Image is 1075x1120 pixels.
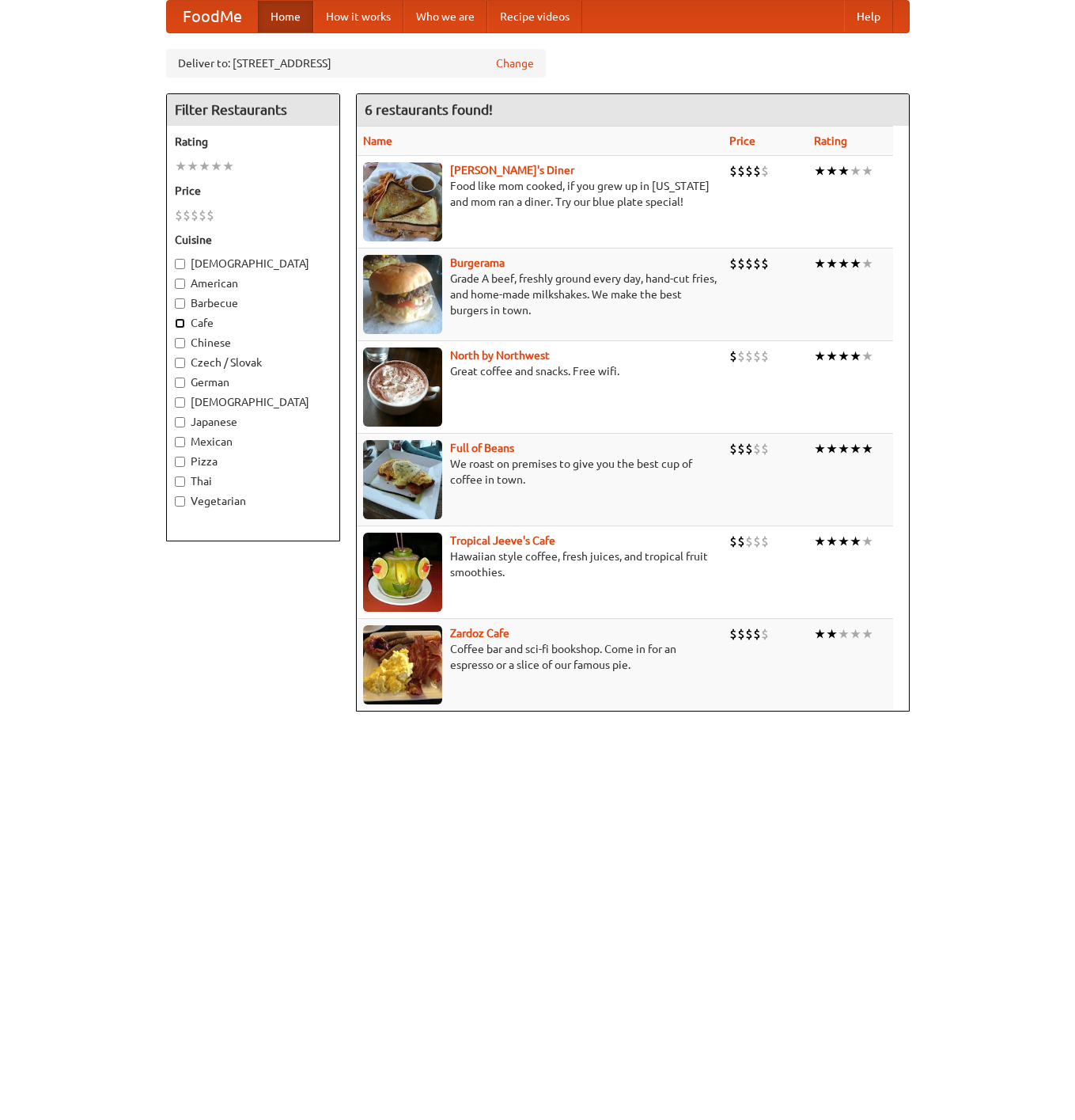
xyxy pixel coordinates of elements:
[826,625,838,643] li: ★
[175,183,331,199] h5: Price
[745,440,753,457] li: $
[363,363,717,379] p: Great coffee and snacks. Free wifi.
[826,440,838,457] li: ★
[363,456,717,488] p: We roast on premises to give you the best cup of coffee in town.
[175,397,185,408] input: [DEMOGRAPHIC_DATA]
[450,164,574,177] a: [PERSON_NAME]'s Diner
[761,625,769,643] li: $
[403,1,487,32] a: Who we are
[838,533,850,550] li: ★
[753,162,761,180] li: $
[729,347,737,365] li: $
[313,1,403,32] a: How it works
[363,162,442,241] img: sallys.jpg
[175,496,185,507] input: Vegetarian
[363,347,442,427] img: north.jpg
[737,625,745,643] li: $
[850,625,861,643] li: ★
[814,440,826,457] li: ★
[258,1,313,32] a: Home
[187,158,199,175] li: ★
[850,347,861,365] li: ★
[861,625,873,643] li: ★
[363,271,717,318] p: Grade A beef, freshly ground every day, hand-cut fries, and home-made milkshakes. We make the bes...
[745,625,753,643] li: $
[450,534,555,547] a: Tropical Jeeve's Cafe
[745,162,753,180] li: $
[850,255,861,272] li: ★
[729,533,737,550] li: $
[450,349,550,362] a: North by Northwest
[199,207,206,224] li: $
[175,134,331,150] h5: Rating
[826,533,838,550] li: ★
[175,358,185,368] input: Czech / Slovak
[814,255,826,272] li: ★
[166,49,546,78] div: Deliver to: [STREET_ADDRESS]
[737,347,745,365] li: $
[175,256,331,271] label: [DEMOGRAPHIC_DATA]
[175,275,331,291] label: American
[729,625,737,643] li: $
[175,259,185,269] input: [DEMOGRAPHIC_DATA]
[826,162,838,180] li: ★
[175,338,185,348] input: Chinese
[761,255,769,272] li: $
[175,355,331,370] label: Czech / Slovak
[175,295,331,311] label: Barbecue
[745,533,753,550] li: $
[363,178,717,210] p: Food like mom cooked, if you grew up in [US_STATE] and mom ran a diner. Try our blue plate special!
[363,549,717,580] p: Hawaiian style coffee, fresh juices, and tropical fruit smoothies.
[175,457,185,467] input: Pizza
[753,255,761,272] li: $
[167,94,339,126] h4: Filter Restaurants
[175,394,331,410] label: [DEMOGRAPHIC_DATA]
[210,158,222,175] li: ★
[167,1,258,32] a: FoodMe
[761,440,769,457] li: $
[450,256,505,269] a: Burgerama
[814,347,826,365] li: ★
[753,347,761,365] li: $
[729,440,737,457] li: $
[199,158,210,175] li: ★
[737,440,745,457] li: $
[175,207,183,224] li: $
[363,135,392,147] a: Name
[363,625,442,704] img: zardoz.jpg
[753,440,761,457] li: $
[450,627,509,640] a: Zardoz Cafe
[861,440,873,457] li: ★
[838,255,850,272] li: ★
[753,625,761,643] li: $
[729,255,737,272] li: $
[363,255,442,334] img: burgerama.jpg
[175,335,331,351] label: Chinese
[487,1,582,32] a: Recipe videos
[175,158,187,175] li: ★
[175,454,331,469] label: Pizza
[737,533,745,550] li: $
[175,434,331,450] label: Mexican
[814,625,826,643] li: ★
[737,162,745,180] li: $
[363,533,442,612] img: jeeves.jpg
[175,493,331,509] label: Vegetarian
[183,207,191,224] li: $
[861,255,873,272] li: ★
[850,440,861,457] li: ★
[175,414,331,430] label: Japanese
[814,533,826,550] li: ★
[814,135,847,147] a: Rating
[838,625,850,643] li: ★
[363,641,717,673] p: Coffee bar and sci-fi bookshop. Come in for an espresso or a slice of our famous pie.
[745,347,753,365] li: $
[175,298,185,309] input: Barbecue
[844,1,893,32] a: Help
[450,442,514,454] a: Full of Beans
